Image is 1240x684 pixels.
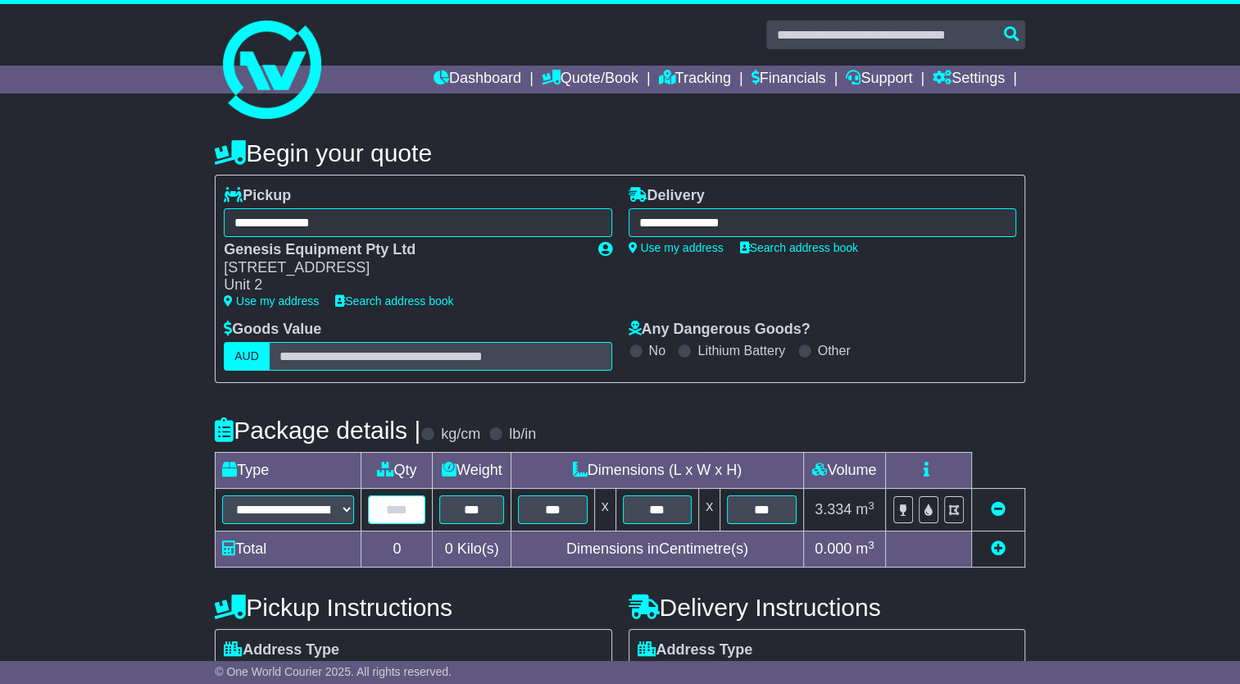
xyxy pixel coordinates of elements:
[868,499,874,512] sup: 3
[815,540,852,557] span: 0.000
[649,343,665,358] label: No
[542,66,638,93] a: Quote/Book
[361,531,433,568] td: 0
[629,594,1025,621] h4: Delivery Instructions
[224,294,319,308] a: Use my address
[629,321,811,339] label: Any Dangerous Goods?
[511,531,804,568] td: Dimensions in Centimetre(s)
[818,343,851,358] label: Other
[933,66,1005,93] a: Settings
[434,66,521,93] a: Dashboard
[215,139,1025,166] h4: Begin your quote
[224,276,581,294] div: Unit 2
[433,531,511,568] td: Kilo(s)
[224,187,291,205] label: Pickup
[740,241,858,254] a: Search address book
[224,241,581,259] div: Genesis Equipment Pty Ltd
[868,539,874,551] sup: 3
[856,540,874,557] span: m
[697,343,785,358] label: Lithium Battery
[629,187,705,205] label: Delivery
[752,66,826,93] a: Financials
[335,294,453,308] a: Search address book
[224,641,339,659] label: Address Type
[441,426,480,444] label: kg/cm
[803,453,885,489] td: Volume
[216,453,361,489] td: Type
[699,489,720,531] td: x
[215,594,611,621] h4: Pickup Instructions
[511,453,804,489] td: Dimensions (L x W x H)
[215,417,420,444] h4: Package details |
[856,501,874,518] span: m
[224,342,270,371] label: AUD
[509,426,536,444] label: lb/in
[594,489,615,531] td: x
[815,501,852,518] span: 3.334
[638,641,753,659] label: Address Type
[224,321,321,339] label: Goods Value
[445,540,453,557] span: 0
[433,453,511,489] td: Weight
[215,665,452,678] span: © One World Courier 2025. All rights reserved.
[361,453,433,489] td: Qty
[991,540,1006,557] a: Add new item
[991,501,1006,518] a: Remove this item
[629,241,724,254] a: Use my address
[846,66,912,93] a: Support
[216,531,361,568] td: Total
[224,259,581,277] div: [STREET_ADDRESS]
[659,66,731,93] a: Tracking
